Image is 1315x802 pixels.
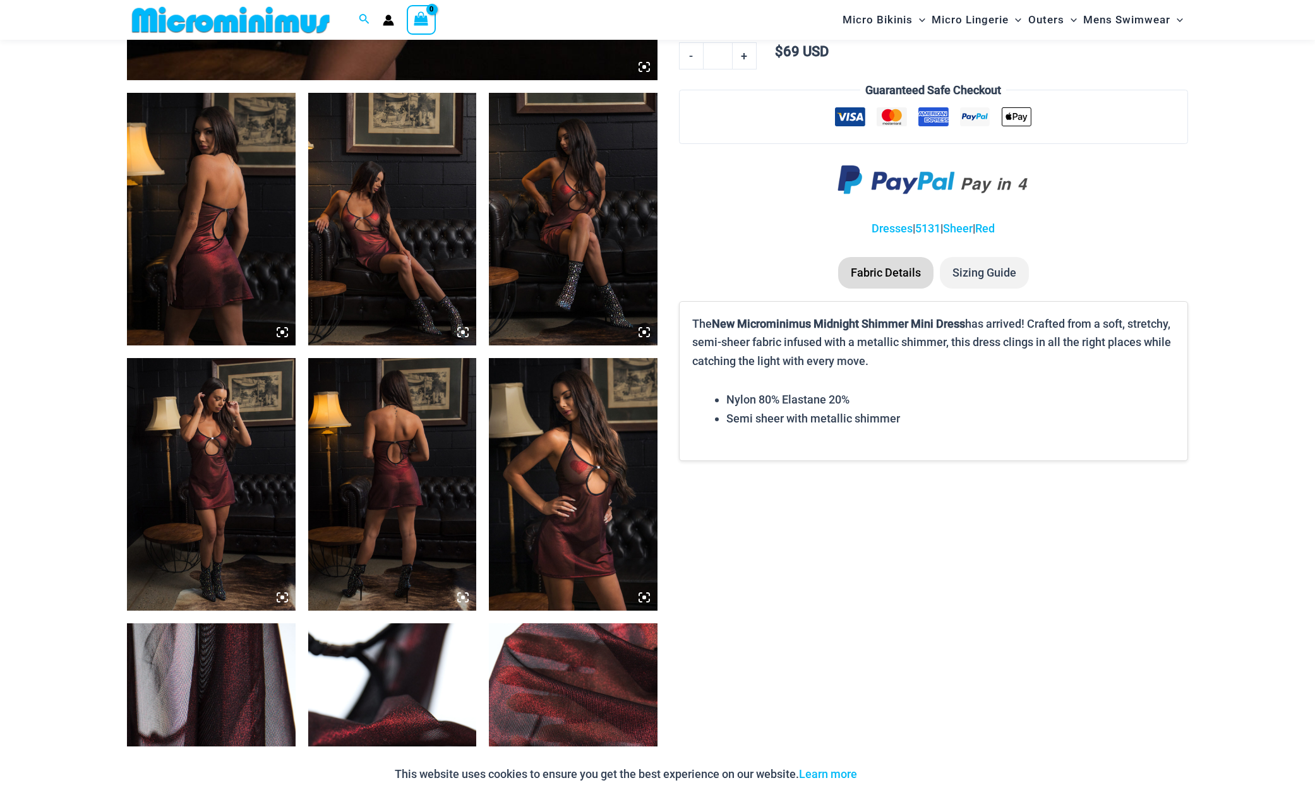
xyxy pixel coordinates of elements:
a: - [679,42,703,69]
a: Mens SwimwearMenu ToggleMenu Toggle [1080,4,1186,36]
img: Midnight Shimmer Red 5131 Dress [308,358,477,611]
a: + [733,42,757,69]
span: Outers [1028,4,1064,36]
img: Midnight Shimmer Red 5131 Dress [489,93,657,345]
nav: Site Navigation [838,2,1188,38]
a: Account icon link [383,15,394,26]
span: Mens Swimwear [1083,4,1170,36]
a: 5131 [915,222,940,235]
a: Sheer [943,222,973,235]
img: Midnight Shimmer Red 5131 Dress [127,358,296,611]
a: Micro BikinisMenu ToggleMenu Toggle [839,4,928,36]
li: Fabric Details [838,257,934,289]
span: Menu Toggle [1009,4,1021,36]
a: OutersMenu ToggleMenu Toggle [1025,4,1080,36]
span: Menu Toggle [1170,4,1183,36]
legend: Guaranteed Safe Checkout [860,81,1006,100]
bdi: 69 USD [775,44,829,59]
li: Nylon 80% Elastane 20% [726,390,1175,409]
span: $ [775,44,783,59]
a: Micro LingerieMenu ToggleMenu Toggle [928,4,1024,36]
p: This website uses cookies to ensure you get the best experience on our website. [395,765,857,784]
a: Learn more [799,767,857,781]
b: New Microminimus Midnight Shimmer Mini Dress [712,317,965,330]
button: Accept [867,759,920,789]
input: Product quantity [703,42,733,69]
span: Micro Lingerie [932,4,1009,36]
span: Menu Toggle [913,4,925,36]
a: Search icon link [359,12,370,28]
a: Dresses [872,222,913,235]
a: View Shopping Cart, empty [407,5,436,34]
span: Menu Toggle [1064,4,1077,36]
span: Micro Bikinis [843,4,913,36]
p: | | | [679,219,1188,238]
li: Semi sheer with metallic shimmer [726,409,1175,428]
img: MM SHOP LOGO FLAT [127,6,335,34]
img: Midnight Shimmer Red 5131 Dress [308,93,477,345]
li: Sizing Guide [940,257,1029,289]
img: Midnight Shimmer Red 5131 Dress [127,93,296,345]
a: Red [975,222,995,235]
p: The has arrived! Crafted from a soft, stretchy, semi-sheer fabric infused with a metallic shimmer... [692,314,1175,371]
img: Midnight Shimmer Red 5131 Dress [489,358,657,611]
